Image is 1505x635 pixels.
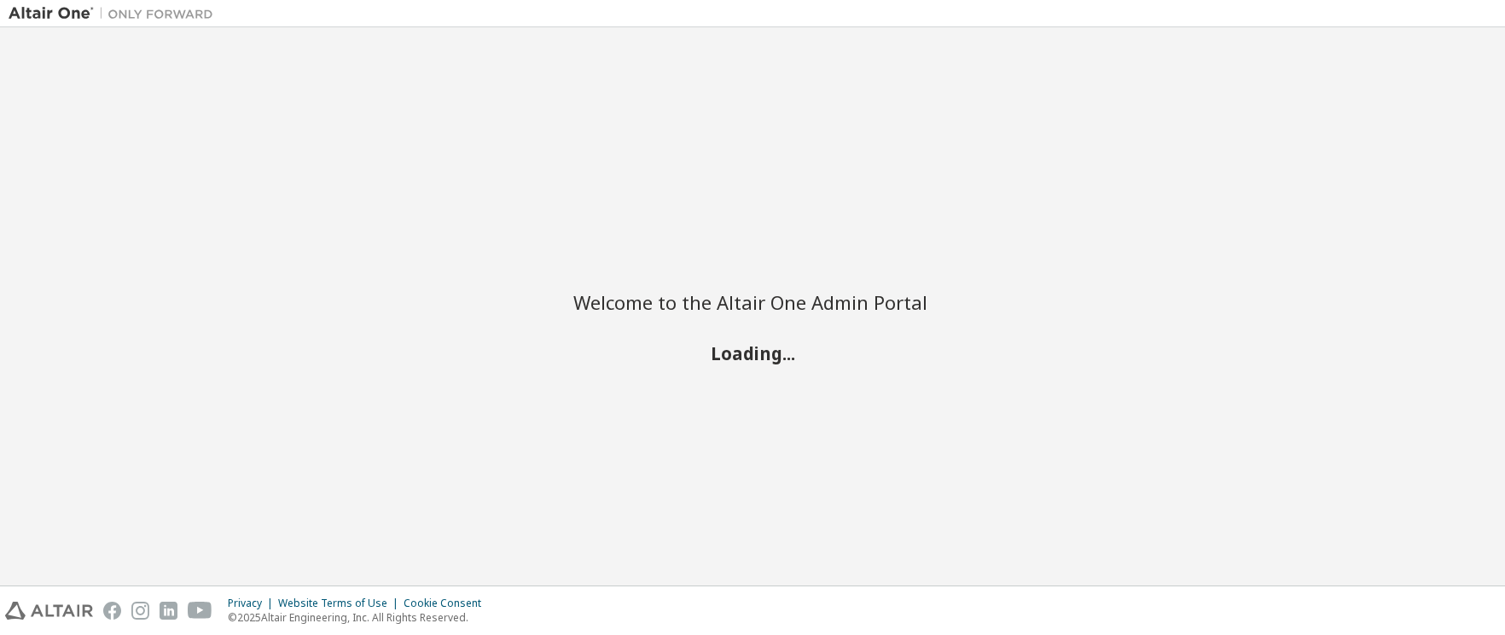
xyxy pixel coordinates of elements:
[188,602,212,620] img: youtube.svg
[9,5,222,22] img: Altair One
[160,602,177,620] img: linkedin.svg
[228,610,491,625] p: © 2025 Altair Engineering, Inc. All Rights Reserved.
[404,597,491,610] div: Cookie Consent
[573,342,932,364] h2: Loading...
[573,290,932,314] h2: Welcome to the Altair One Admin Portal
[103,602,121,620] img: facebook.svg
[228,597,278,610] div: Privacy
[278,597,404,610] div: Website Terms of Use
[5,602,93,620] img: altair_logo.svg
[131,602,149,620] img: instagram.svg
